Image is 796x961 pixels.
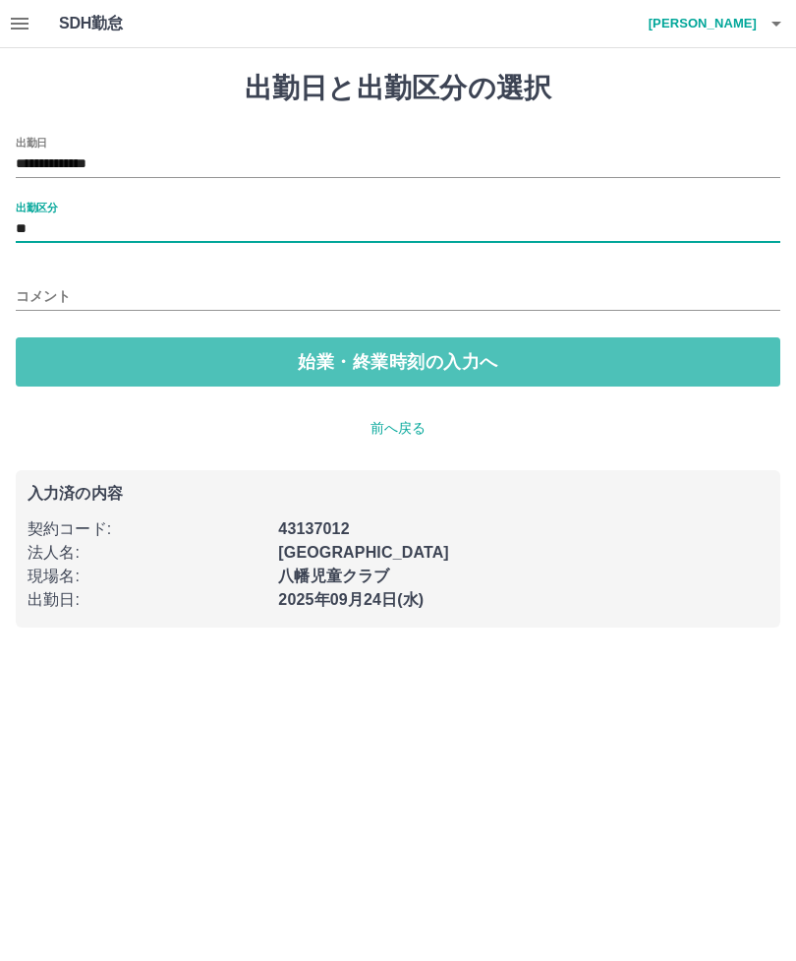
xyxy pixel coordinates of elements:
[278,568,389,584] b: 八幡児童クラブ
[278,520,349,537] b: 43137012
[28,486,768,502] p: 入力済の内容
[16,337,780,387] button: 始業・終業時刻の入力へ
[278,591,424,608] b: 2025年09月24日(水)
[16,418,780,439] p: 前へ戻る
[16,200,57,214] label: 出勤区分
[28,541,266,565] p: 法人名 :
[28,517,266,541] p: 契約コード :
[16,135,47,150] label: 出勤日
[28,588,266,612] p: 出勤日 :
[16,72,780,105] h1: 出勤日と出勤区分の選択
[278,544,449,561] b: [GEOGRAPHIC_DATA]
[28,565,266,588] p: 現場名 :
